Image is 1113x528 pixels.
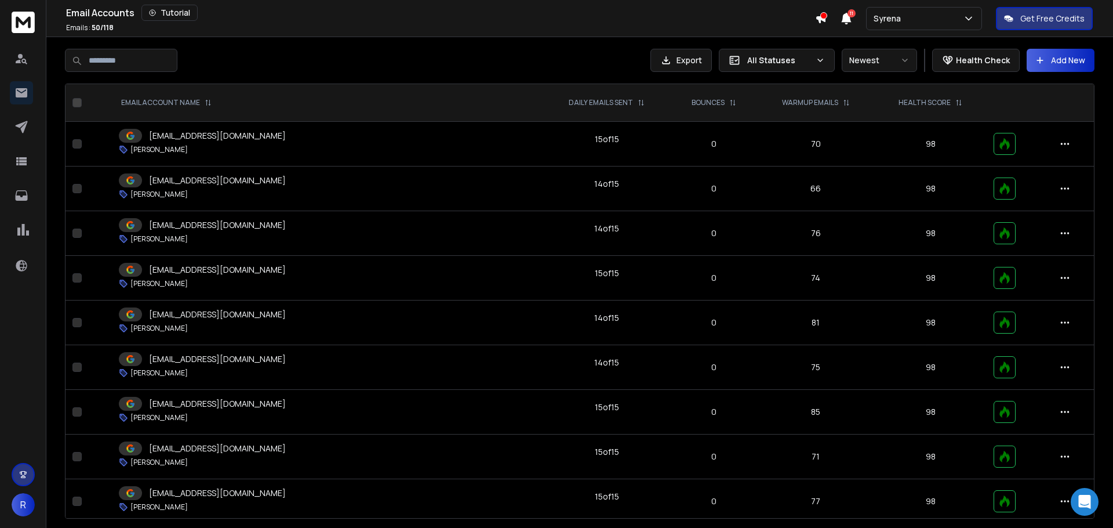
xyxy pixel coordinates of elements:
[149,175,286,186] p: [EMAIL_ADDRESS][DOMAIN_NAME]
[692,98,725,107] p: BOUNCES
[875,435,987,479] td: 98
[130,413,188,422] p: [PERSON_NAME]
[594,178,619,190] div: 14 of 15
[130,145,188,154] p: [PERSON_NAME]
[12,493,35,516] button: R
[595,402,619,413] div: 15 of 15
[130,279,188,288] p: [PERSON_NAME]
[678,272,750,284] p: 0
[678,183,750,194] p: 0
[875,211,987,256] td: 98
[678,451,750,462] p: 0
[875,345,987,390] td: 98
[956,55,1010,66] p: Health Check
[932,49,1020,72] button: Health Check
[747,55,811,66] p: All Statuses
[569,98,633,107] p: DAILY EMAILS SENT
[678,227,750,239] p: 0
[149,487,286,499] p: [EMAIL_ADDRESS][DOMAIN_NAME]
[594,357,619,368] div: 14 of 15
[875,390,987,435] td: 98
[66,5,815,21] div: Email Accounts
[875,479,987,524] td: 98
[141,5,198,21] button: Tutorial
[149,398,286,410] p: [EMAIL_ADDRESS][DOMAIN_NAME]
[874,13,905,24] p: Syrena
[678,138,750,150] p: 0
[149,443,286,454] p: [EMAIL_ADDRESS][DOMAIN_NAME]
[757,167,875,211] td: 66
[595,491,619,502] div: 15 of 15
[899,98,951,107] p: HEALTH SCORE
[92,23,114,32] span: 50 / 118
[757,301,875,345] td: 81
[757,390,875,435] td: 85
[130,368,188,378] p: [PERSON_NAME]
[130,190,188,199] p: [PERSON_NAME]
[130,502,188,512] p: [PERSON_NAME]
[121,98,212,107] div: EMAIL ACCOUNT NAME
[130,458,188,467] p: [PERSON_NAME]
[1020,13,1085,24] p: Get Free Credits
[1027,49,1094,72] button: Add New
[678,361,750,373] p: 0
[130,234,188,244] p: [PERSON_NAME]
[782,98,838,107] p: WARMUP EMAILS
[130,324,188,333] p: [PERSON_NAME]
[149,219,286,231] p: [EMAIL_ADDRESS][DOMAIN_NAME]
[149,130,286,142] p: [EMAIL_ADDRESS][DOMAIN_NAME]
[842,49,917,72] button: Newest
[650,49,712,72] button: Export
[594,223,619,234] div: 14 of 15
[678,406,750,418] p: 0
[678,317,750,328] p: 0
[875,301,987,345] td: 98
[757,435,875,479] td: 71
[1071,488,1099,516] div: Open Intercom Messenger
[595,267,619,279] div: 15 of 15
[875,256,987,301] td: 98
[875,167,987,211] td: 98
[757,256,875,301] td: 74
[149,309,286,320] p: [EMAIL_ADDRESS][DOMAIN_NAME]
[757,479,875,524] td: 77
[149,353,286,365] p: [EMAIL_ADDRESS][DOMAIN_NAME]
[595,446,619,458] div: 15 of 15
[996,7,1093,30] button: Get Free Credits
[66,23,114,32] p: Emails :
[757,211,875,256] td: 76
[594,312,619,324] div: 14 of 15
[149,264,286,276] p: [EMAIL_ADDRESS][DOMAIN_NAME]
[848,9,856,17] span: 11
[757,122,875,167] td: 70
[678,496,750,507] p: 0
[875,122,987,167] td: 98
[595,133,619,145] div: 15 of 15
[757,345,875,390] td: 75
